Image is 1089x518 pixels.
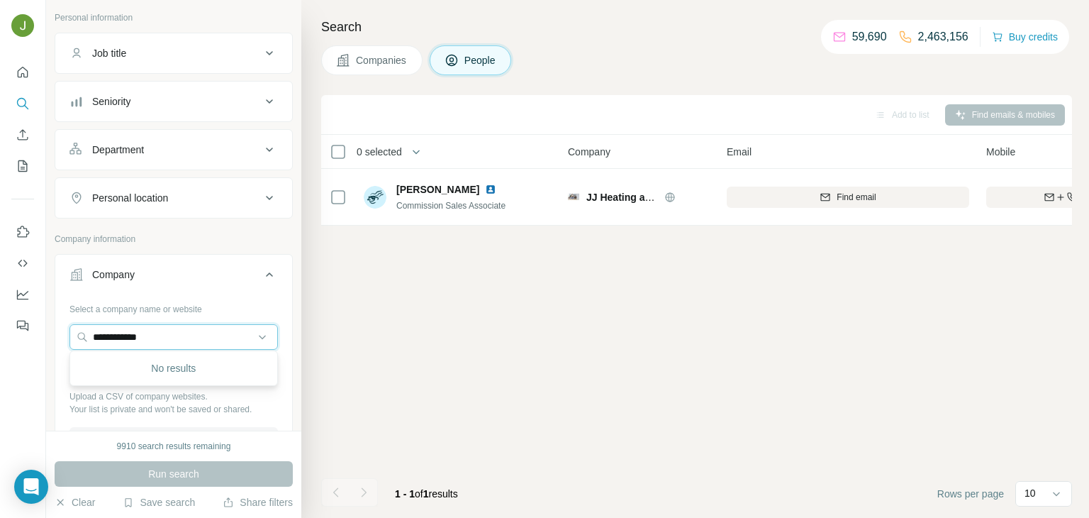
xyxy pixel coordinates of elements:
[11,14,34,37] img: Avatar
[357,145,402,159] span: 0 selected
[55,36,292,70] button: Job title
[73,354,274,382] div: No results
[11,122,34,148] button: Enrich CSV
[837,191,876,204] span: Find email
[395,488,458,500] span: results
[937,487,1004,501] span: Rows per page
[586,192,737,203] span: JJ Heating and Air Conditioning
[11,282,34,307] button: Dashboard
[55,133,292,167] button: Department
[92,143,144,157] div: Department
[11,313,34,338] button: Feedback
[55,11,293,24] p: Personal information
[92,268,135,282] div: Company
[415,488,423,500] span: of
[918,28,968,45] p: 2,463,156
[11,153,34,179] button: My lists
[485,184,496,195] img: LinkedIn logo
[92,94,130,109] div: Seniority
[69,297,278,316] div: Select a company name or website
[1024,486,1036,500] p: 10
[423,488,429,500] span: 1
[396,201,506,211] span: Commission Sales Associate
[55,233,293,246] p: Company information
[396,182,479,197] span: [PERSON_NAME]
[11,60,34,85] button: Quick start
[14,470,48,504] div: Open Intercom Messenger
[464,53,497,67] span: People
[123,495,195,509] button: Save search
[727,145,752,159] span: Email
[92,191,168,205] div: Personal location
[321,17,1072,37] h4: Search
[364,186,386,209] img: Avatar
[992,27,1058,47] button: Buy credits
[568,145,610,159] span: Company
[117,440,231,453] div: 9910 search results remaining
[55,258,292,297] button: Company
[92,46,126,60] div: Job title
[11,91,34,116] button: Search
[395,488,415,500] span: 1 - 1
[727,187,969,208] button: Find email
[11,250,34,276] button: Use Surfe API
[69,390,278,403] p: Upload a CSV of company websites.
[356,53,408,67] span: Companies
[55,84,292,119] button: Seniority
[69,427,278,453] button: Upload a list of companies
[55,495,95,509] button: Clear
[223,495,293,509] button: Share filters
[986,145,1015,159] span: Mobile
[55,181,292,215] button: Personal location
[568,193,579,201] img: Logo of JJ Heating and Air Conditioning
[852,28,887,45] p: 59,690
[69,403,278,416] p: Your list is private and won't be saved or shared.
[11,219,34,245] button: Use Surfe on LinkedIn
